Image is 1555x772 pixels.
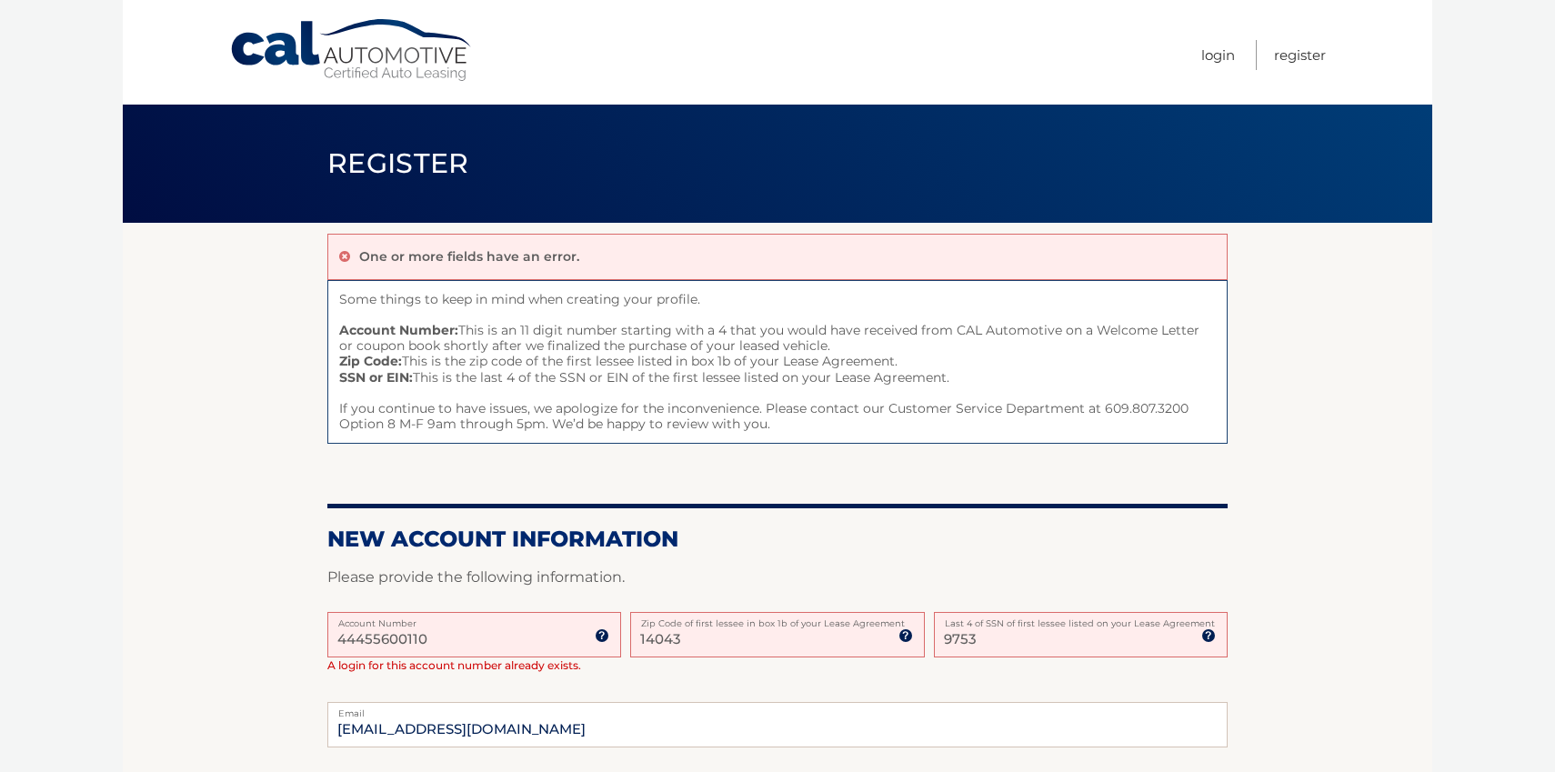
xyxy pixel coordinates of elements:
[1201,628,1216,643] img: tooltip.svg
[630,612,924,627] label: Zip Code of first lessee in box 1b of your Lease Agreement
[327,702,1228,717] label: Email
[595,628,609,643] img: tooltip.svg
[327,280,1228,445] span: Some things to keep in mind when creating your profile. This is an 11 digit number starting with ...
[327,146,469,180] span: Register
[934,612,1228,627] label: Last 4 of SSN of first lessee listed on your Lease Agreement
[327,612,621,627] label: Account Number
[359,248,579,265] p: One or more fields have an error.
[327,612,621,657] input: Account Number
[630,612,924,657] input: Zip Code
[327,526,1228,553] h2: New Account Information
[229,18,475,83] a: Cal Automotive
[934,612,1228,657] input: SSN or EIN (last 4 digits only)
[327,658,581,672] span: A login for this account number already exists.
[339,353,402,369] strong: Zip Code:
[327,702,1228,747] input: Email
[339,369,413,386] strong: SSN or EIN:
[339,322,458,338] strong: Account Number:
[1274,40,1326,70] a: Register
[1201,40,1235,70] a: Login
[327,565,1228,590] p: Please provide the following information.
[898,628,913,643] img: tooltip.svg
